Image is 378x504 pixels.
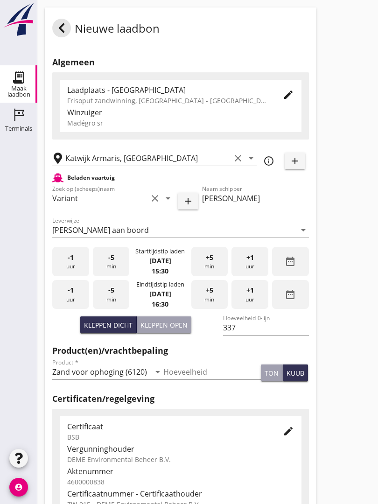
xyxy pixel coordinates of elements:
[152,366,163,378] i: arrow_drop_down
[80,316,137,333] button: Kleppen dicht
[287,368,304,378] div: kuub
[206,285,213,295] span: +5
[67,477,294,487] div: 4600000838
[52,191,147,206] input: Zoek op (scheeps)naam
[67,84,268,96] div: Laadplaats - [GEOGRAPHIC_DATA]
[52,344,309,357] h2: Product(en)/vrachtbepaling
[149,256,171,265] strong: [DATE]
[261,364,283,381] button: ton
[52,19,160,41] div: Nieuwe laadbon
[93,247,130,276] div: min
[137,316,191,333] button: Kleppen open
[52,226,149,234] div: [PERSON_NAME] aan boord
[52,56,309,69] h2: Algemeen
[52,280,89,309] div: uur
[84,320,133,330] div: Kleppen dicht
[202,191,309,206] input: Naam schipper
[283,364,308,381] button: kuub
[140,320,188,330] div: Kleppen open
[67,421,268,432] div: Certificaat
[52,247,89,276] div: uur
[65,151,231,166] input: Losplaats
[285,289,296,300] i: date_range
[2,2,35,37] img: logo-small.a267ee39.svg
[283,89,294,100] i: edit
[283,426,294,437] i: edit
[289,155,301,167] i: add
[67,174,115,182] h2: Beladen vaartuig
[263,155,274,167] i: info_outline
[108,285,114,295] span: -5
[191,280,228,309] div: min
[67,443,294,455] div: Vergunninghouder
[68,285,74,295] span: -1
[163,364,261,379] input: Hoeveelheid
[67,107,294,118] div: Winzuiger
[9,478,28,497] i: account_circle
[162,193,174,204] i: arrow_drop_down
[93,280,130,309] div: min
[67,488,294,499] div: Certificaatnummer - Certificaathouder
[67,432,268,442] div: BSB
[231,247,268,276] div: uur
[182,196,194,207] i: add
[5,126,32,132] div: Terminals
[152,300,168,308] strong: 16:30
[135,247,185,256] div: Starttijdstip laden
[67,96,268,105] div: Frisoput zandwinning, [GEOGRAPHIC_DATA] - [GEOGRAPHIC_DATA].
[285,256,296,267] i: date_range
[67,455,294,464] div: DEME Environmental Beheer B.V.
[265,368,279,378] div: ton
[152,266,168,275] strong: 15:30
[298,224,309,236] i: arrow_drop_down
[52,364,150,379] input: Product *
[232,153,244,164] i: clear
[149,289,171,298] strong: [DATE]
[67,118,294,128] div: Madégro sr
[231,280,268,309] div: uur
[67,466,294,477] div: Aktenummer
[246,285,254,295] span: +1
[245,153,257,164] i: arrow_drop_down
[136,280,184,289] div: Eindtijdstip laden
[206,252,213,263] span: +5
[191,247,228,276] div: min
[68,252,74,263] span: -1
[223,320,308,335] input: Hoeveelheid 0-lijn
[149,193,161,204] i: clear
[52,392,309,405] h2: Certificaten/regelgeving
[246,252,254,263] span: +1
[108,252,114,263] span: -5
